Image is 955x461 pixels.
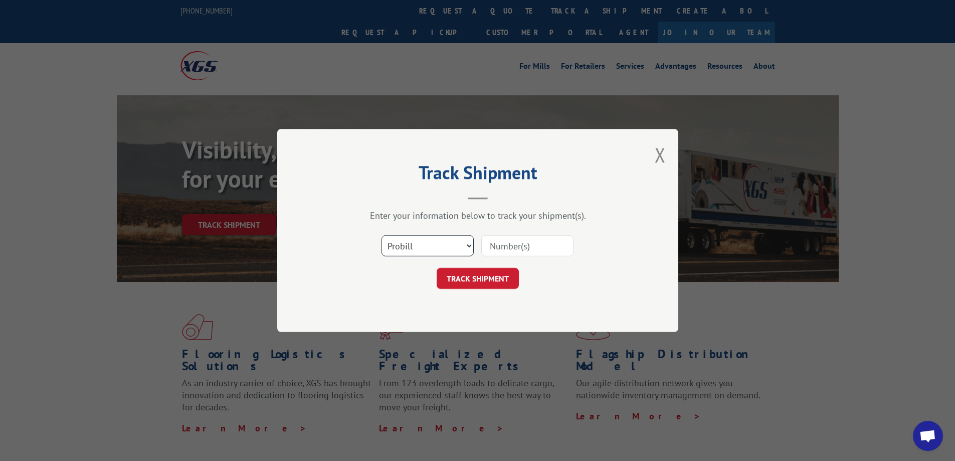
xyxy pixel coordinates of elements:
[437,268,519,289] button: TRACK SHIPMENT
[655,141,666,168] button: Close modal
[327,210,628,221] div: Enter your information below to track your shipment(s).
[327,166,628,185] h2: Track Shipment
[913,421,943,451] div: Open chat
[481,235,574,256] input: Number(s)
